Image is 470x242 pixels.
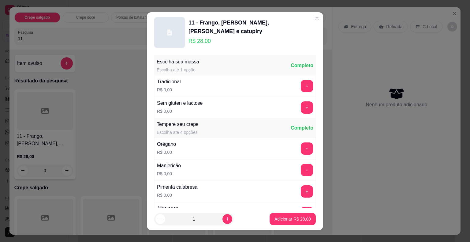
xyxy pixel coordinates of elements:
p: Adicionar R$ 28,00 [274,216,311,222]
button: add [301,207,313,219]
div: Escolha até 4 opções [157,129,199,135]
p: R$ 0,00 [157,87,181,93]
div: Manjericão [157,162,181,169]
div: Escolha sua massa [157,58,199,66]
button: Adicionar R$ 28,00 [270,213,316,225]
div: Tempere seu crepe [157,121,199,128]
div: Completo [291,124,313,132]
p: R$ 28,00 [188,37,316,45]
div: Completo [291,62,313,69]
div: Escolha até 1 opção [157,67,199,73]
div: Tradicional [157,78,181,85]
button: increase-product-quantity [222,214,232,224]
p: R$ 0,00 [157,108,203,114]
p: R$ 0,00 [157,171,181,177]
div: Pimenta calabresa [157,183,198,191]
p: R$ 0,00 [157,149,176,155]
button: add [301,164,313,176]
div: Sem gluten e lactose [157,100,203,107]
div: Alho seco [157,205,178,212]
button: decrease-product-quantity [155,214,165,224]
div: 11 - Frango, [PERSON_NAME], [PERSON_NAME] e catupiry [188,18,316,36]
p: R$ 0,00 [157,192,198,198]
button: Close [312,13,322,23]
button: add [301,142,313,155]
button: add [301,185,313,198]
button: add [301,80,313,92]
div: Orégano [157,141,176,148]
button: add [301,101,313,114]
